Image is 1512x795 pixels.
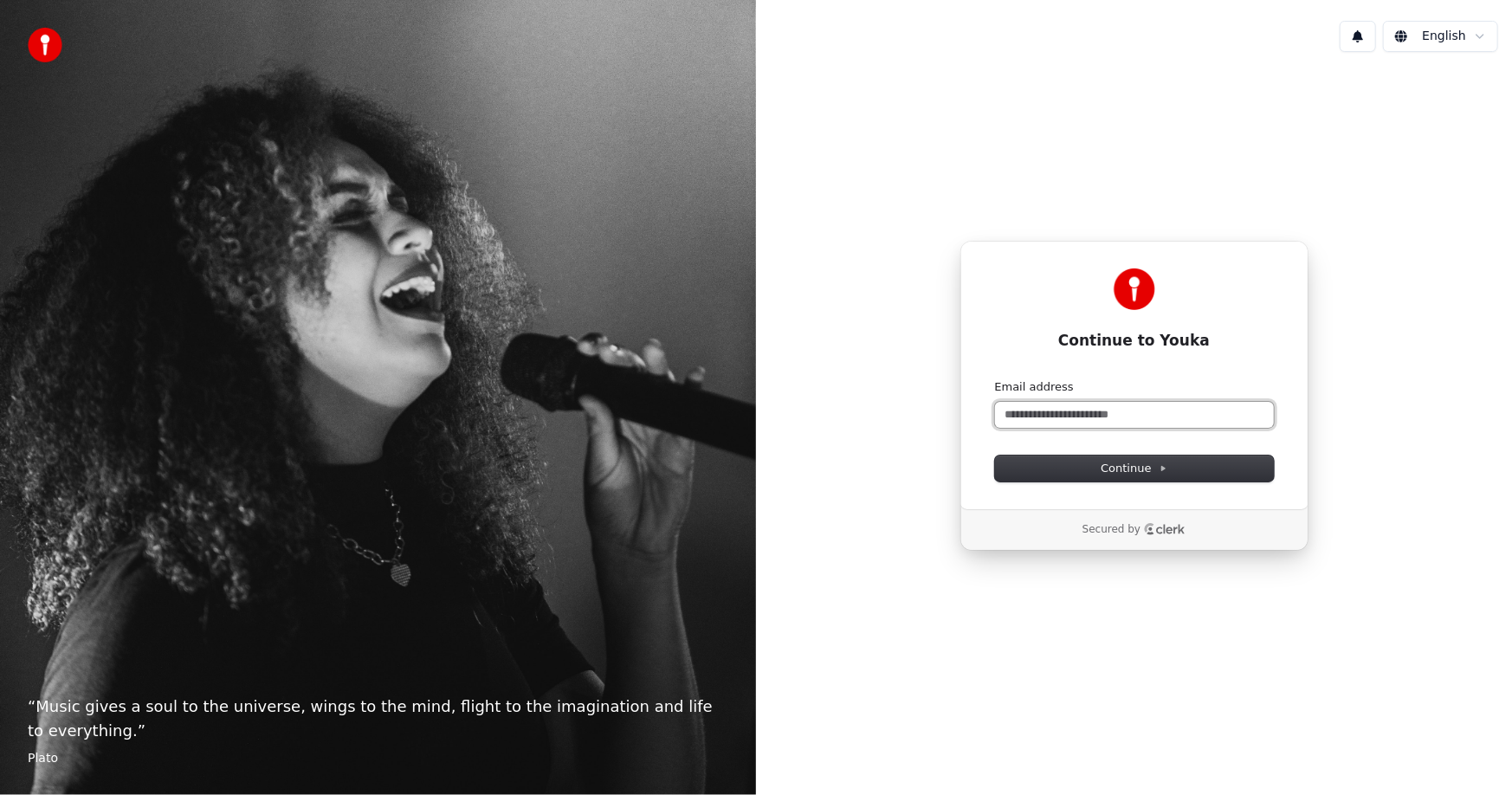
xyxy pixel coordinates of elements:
footer: Plato [28,750,728,767]
p: Secured by [1082,523,1140,537]
img: youka [28,28,62,62]
p: “ Music gives a soul to the universe, wings to the mind, flight to the imagination and life to ev... [28,695,728,743]
a: Clerk logo [1144,523,1186,535]
img: Youka [1114,268,1155,310]
h1: Continue to Youka [995,331,1274,352]
label: Email address [995,379,1074,395]
button: Continue [995,456,1274,482]
span: Continue [1101,461,1166,476]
